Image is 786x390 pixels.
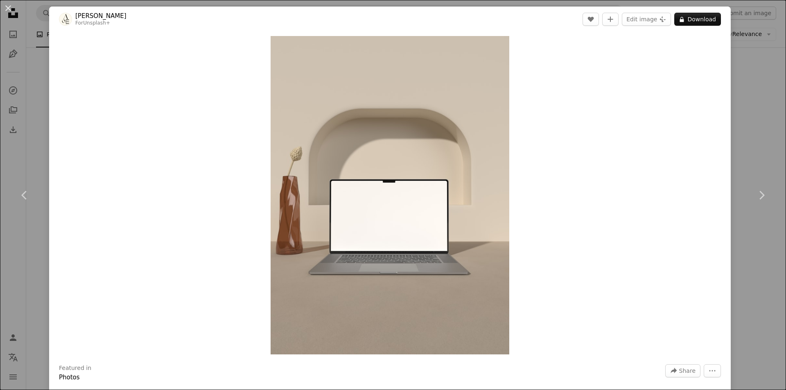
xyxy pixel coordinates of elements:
button: Like [583,13,599,26]
button: Zoom in on this image [271,36,510,354]
a: Next [737,156,786,234]
img: Go to Allison Saeng's profile [59,13,72,26]
button: Add to Collection [602,13,619,26]
a: Photos [59,374,80,381]
a: [PERSON_NAME] [75,12,126,20]
button: Share this image [665,364,700,377]
img: a laptop computer sitting on top of a table [271,36,510,354]
button: Edit image [622,13,671,26]
button: Download [674,13,721,26]
span: Share [679,365,696,377]
button: More Actions [704,364,721,377]
a: Unsplash+ [83,20,110,26]
h3: Featured in [59,364,91,372]
div: For [75,20,126,27]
